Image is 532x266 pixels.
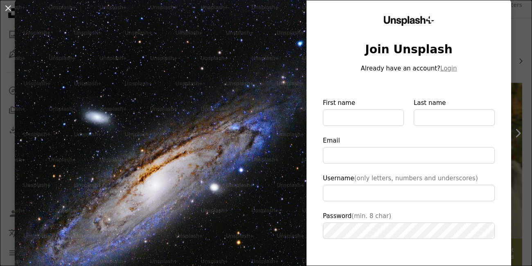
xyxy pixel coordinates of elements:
[352,212,391,220] span: (min. 8 char)
[323,42,495,57] h1: Join Unsplash
[323,109,404,126] input: First name
[354,175,478,182] span: (only letters, numbers and underscores)
[440,64,457,73] button: Login
[414,109,495,126] input: Last name
[323,136,495,164] label: Email
[323,173,495,201] label: Username
[414,98,495,126] label: Last name
[323,223,495,239] input: Password(min. 8 char)
[323,64,495,73] p: Already have an account?
[323,185,495,201] input: Username(only letters, numbers and underscores)
[323,98,404,126] label: First name
[323,147,495,164] input: Email
[323,211,495,239] label: Password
